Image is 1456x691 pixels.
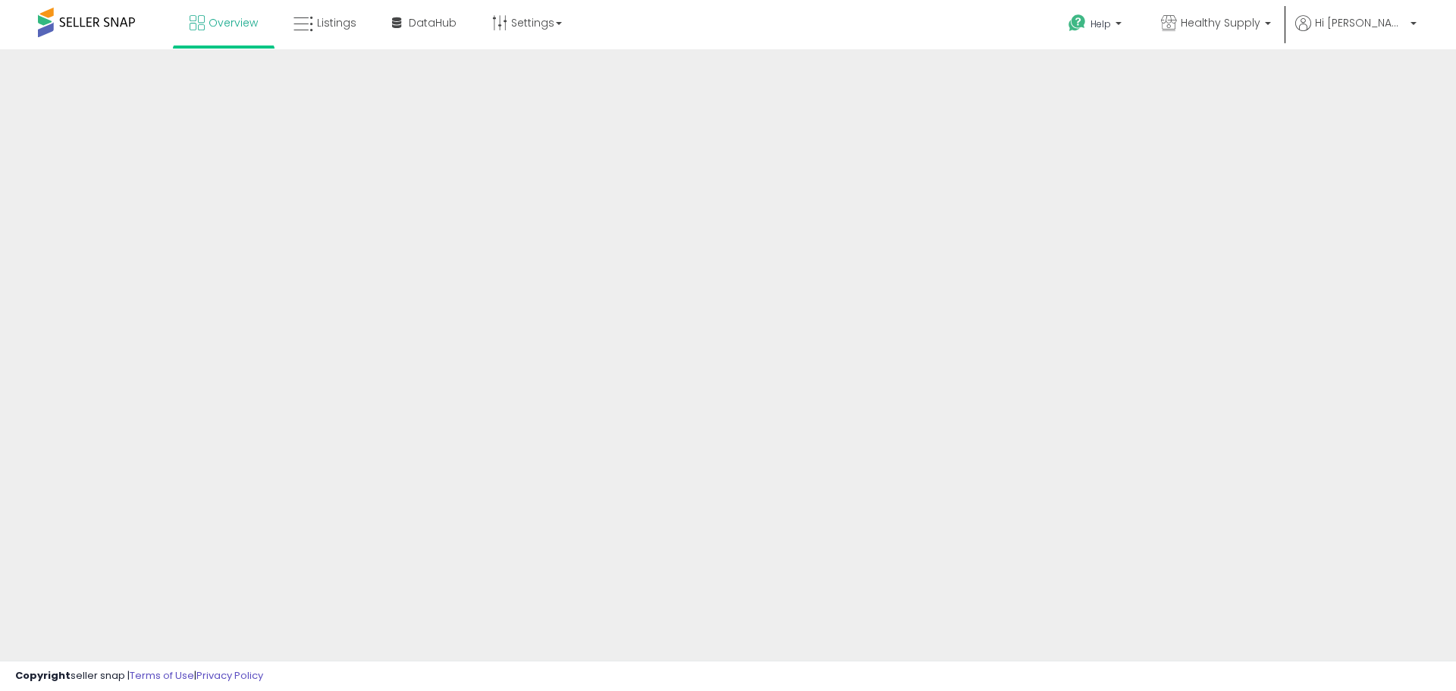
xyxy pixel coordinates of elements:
[1295,15,1417,49] a: Hi [PERSON_NAME]
[196,668,263,683] a: Privacy Policy
[1090,17,1111,30] span: Help
[15,668,71,683] strong: Copyright
[1068,14,1087,33] i: Get Help
[209,15,258,30] span: Overview
[130,668,194,683] a: Terms of Use
[1056,2,1137,49] a: Help
[1181,15,1260,30] span: Healthy Supply
[1315,15,1406,30] span: Hi [PERSON_NAME]
[15,669,263,683] div: seller snap | |
[409,15,457,30] span: DataHub
[317,15,356,30] span: Listings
